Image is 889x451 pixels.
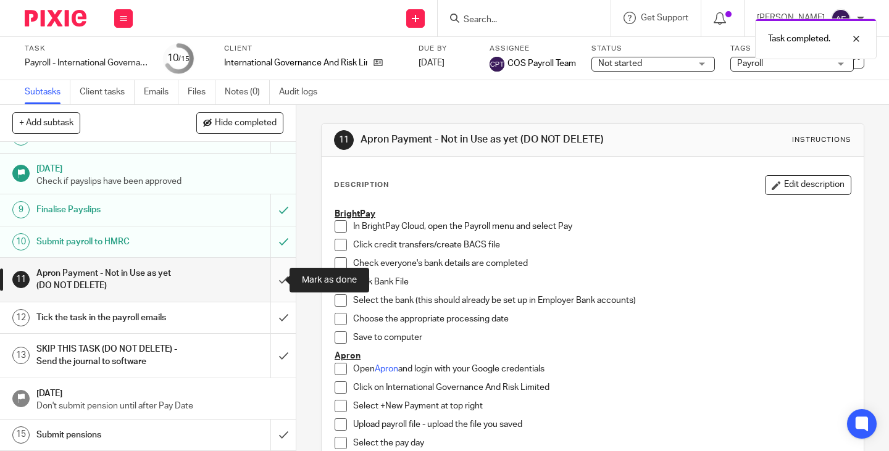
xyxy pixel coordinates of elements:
[353,437,851,449] p: Select the pay day
[188,80,215,104] a: Files
[353,313,851,325] p: Choose the appropriate processing date
[12,271,30,288] div: 11
[225,80,270,104] a: Notes (0)
[353,363,851,375] p: Open and login with your Google credentials
[353,331,851,344] p: Save to computer
[12,233,30,250] div: 10
[215,118,277,128] span: Hide completed
[224,57,367,69] p: International Governance And Risk Limited
[353,400,851,412] p: Select +New Payment at top right
[490,57,504,72] img: svg%3E
[765,175,851,195] button: Edit description
[353,257,851,270] p: Check everyone's bank details are completed
[353,239,851,251] p: Click credit transfers/create BACS file
[737,59,763,68] span: Payroll
[353,381,851,394] p: Click on International Governance And Risk Limited
[178,56,190,62] small: /15
[36,426,185,444] h1: Submit pensions
[196,112,283,133] button: Hide completed
[36,384,283,400] h1: [DATE]
[36,233,185,251] h1: Submit payroll to HMRC
[25,10,86,27] img: Pixie
[36,160,283,175] h1: [DATE]
[12,309,30,326] div: 12
[25,57,148,69] div: Payroll - International Governance and Risk Ltd - BrightPay CLOUD - Pay day: Last Working Day - S...
[12,201,30,218] div: 9
[12,347,30,364] div: 13
[419,44,474,54] label: Due by
[335,352,361,360] u: Apron
[12,112,80,133] button: + Add subtask
[36,264,185,296] h1: Apron Payment - Not in Use as yet (DO NOT DELETE)
[36,340,185,371] h1: SKIP THIS TASK (DO NOT DELETE) - Send the journal to software
[353,276,851,288] p: Click Bank File
[36,400,283,412] p: Don't submit pension until after Pay Date
[36,175,283,188] p: Check if payslips have been approved
[419,59,444,67] span: [DATE]
[25,80,70,104] a: Subtasks
[25,44,148,54] label: Task
[768,33,830,45] p: Task completed.
[598,59,642,68] span: Not started
[224,44,403,54] label: Client
[279,80,327,104] a: Audit logs
[353,220,851,233] p: In BrightPay Cloud, open the Payroll menu and select Pay
[80,80,135,104] a: Client tasks
[792,135,851,145] div: Instructions
[375,365,398,373] a: Apron
[831,9,851,28] img: svg%3E
[334,130,354,150] div: 11
[507,57,576,70] span: COS Payroll Team
[335,210,375,218] u: BrightPay
[353,418,851,431] p: Upload payroll file - upload the file you saved
[25,57,148,69] div: Payroll - International Governance and Risk Ltd - BrightPay CLOUD - Pay day: Last Working Day - [...
[167,51,190,65] div: 10
[36,308,185,327] h1: Tick the task in the payroll emails
[334,180,389,190] p: Description
[144,80,178,104] a: Emails
[353,294,851,307] p: Select the bank (this should already be set up in Employer Bank accounts)
[36,201,185,219] h1: Finalise Payslips
[361,133,619,146] h1: Apron Payment - Not in Use as yet (DO NOT DELETE)
[12,426,30,444] div: 15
